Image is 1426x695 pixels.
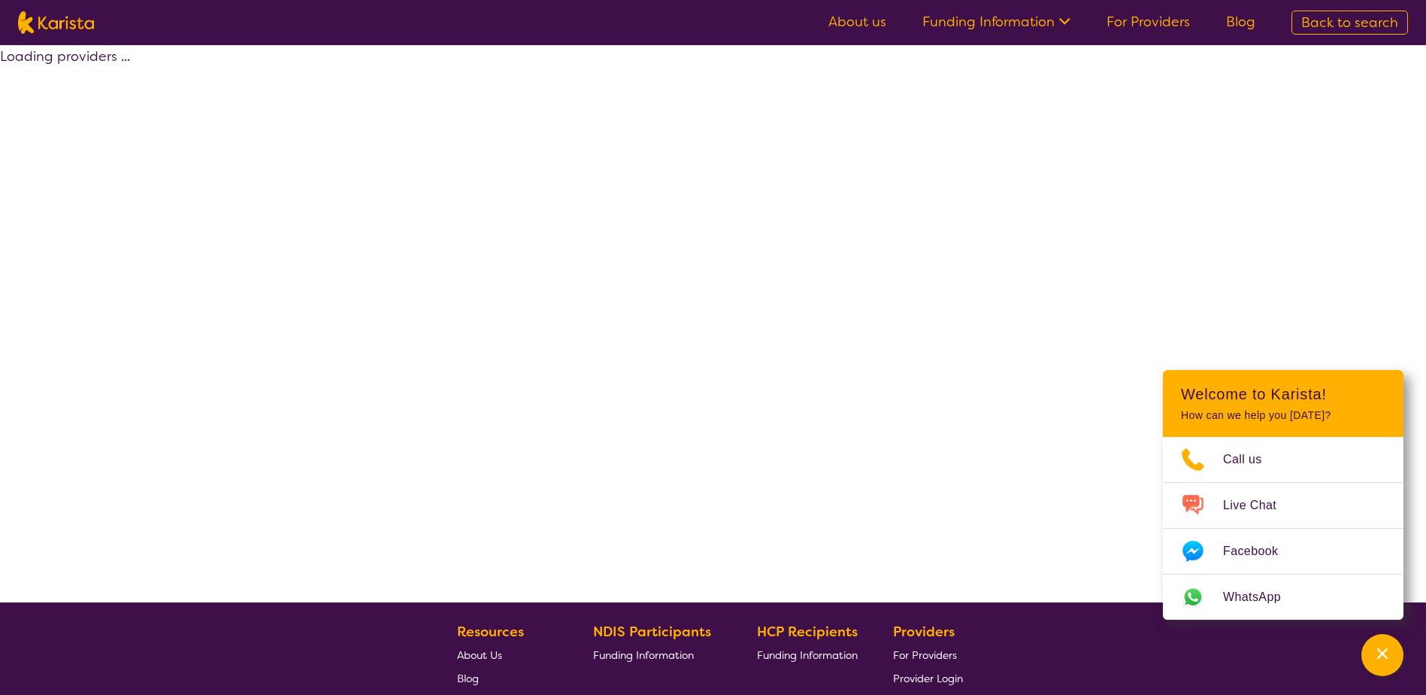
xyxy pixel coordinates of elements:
span: Facebook [1223,540,1296,563]
a: Web link opens in a new tab. [1163,575,1403,620]
b: Resources [457,623,524,641]
div: Channel Menu [1163,370,1403,620]
h2: Welcome to Karista! [1181,385,1385,403]
button: Channel Menu [1361,634,1403,676]
span: Blog [457,672,479,685]
a: Back to search [1291,11,1408,35]
span: Provider Login [893,672,963,685]
b: Providers [893,623,955,641]
b: HCP Recipients [757,623,858,641]
p: How can we help you [DATE]? [1181,409,1385,422]
span: Funding Information [757,648,858,662]
span: About Us [457,648,502,662]
span: For Providers [893,648,957,662]
a: Funding Information [593,643,722,666]
span: Call us [1223,448,1280,471]
b: NDIS Participants [593,623,711,641]
a: Provider Login [893,666,963,690]
a: For Providers [1107,13,1190,31]
span: Funding Information [593,648,694,662]
span: Live Chat [1223,494,1294,517]
a: Funding Information [757,643,858,666]
a: Blog [1226,13,1255,31]
ul: Choose channel [1163,437,1403,620]
img: Karista logo [18,11,94,34]
a: Blog [457,666,558,690]
a: About us [828,13,886,31]
span: Back to search [1301,14,1398,32]
span: WhatsApp [1223,586,1299,609]
a: For Providers [893,643,963,666]
a: About Us [457,643,558,666]
a: Funding Information [922,13,1070,31]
